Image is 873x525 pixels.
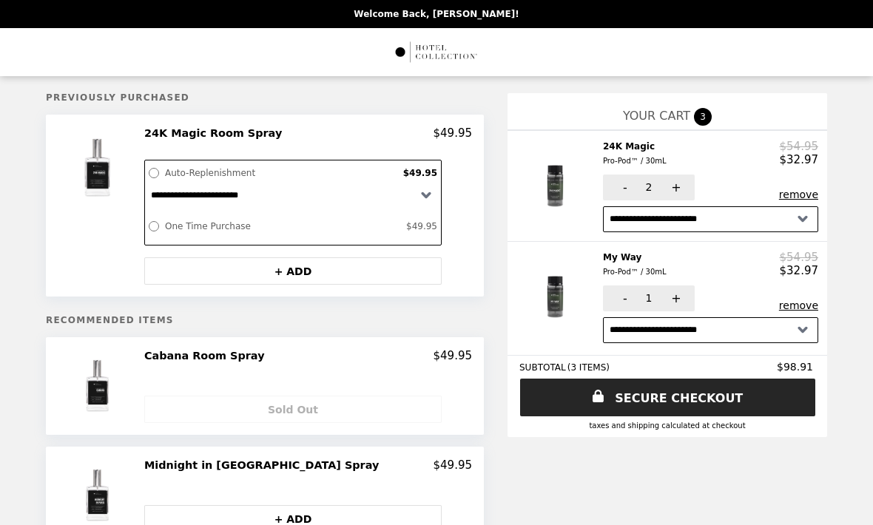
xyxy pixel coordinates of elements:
h2: Midnight in [GEOGRAPHIC_DATA] Spray [144,458,385,472]
label: Auto-Replenishment [161,164,400,182]
p: $32.97 [780,153,819,166]
img: 24K Magic [515,140,601,223]
span: $98.91 [777,361,815,373]
label: One Time Purchase [161,217,402,235]
div: Pro-Pod™ / 30mL [603,155,667,168]
img: Cabana Room Spray [61,349,138,423]
span: 2 [646,181,653,193]
p: $49.95 [434,126,473,140]
p: $49.95 [434,458,473,472]
p: $49.95 [434,349,473,362]
h2: Cabana Room Spray [144,349,271,362]
label: $49.95 [400,164,441,182]
img: 24K Magic Room Spray [56,126,143,209]
select: Select a subscription option [145,182,441,208]
button: remove [779,189,818,200]
span: YOUR CART [623,109,690,123]
div: Taxes and Shipping calculated at checkout [519,421,815,430]
h2: 24K Magic [603,140,673,169]
img: My Way [515,251,601,333]
h5: Recommended Items [46,315,484,325]
h2: 24K Magic Room Spray [144,126,288,140]
a: SECURE CHECKOUT [520,379,815,416]
button: + ADD [144,257,442,285]
span: 3 [694,108,712,126]
p: $32.97 [780,264,819,277]
label: $49.95 [402,217,441,235]
button: remove [779,299,818,311]
img: Brand Logo [394,37,479,67]
p: $54.95 [780,140,819,153]
button: + [654,175,695,200]
p: Welcome Back, [PERSON_NAME]! [354,9,519,19]
button: - [603,175,644,200]
span: SUBTOTAL [519,362,567,373]
h5: Previously Purchased [46,92,484,103]
span: 1 [646,292,653,304]
select: Select a subscription option [603,317,818,343]
button: - [603,285,644,311]
span: ( 3 ITEMS ) [567,362,610,373]
h2: My Way [603,251,673,280]
button: + [654,285,695,311]
div: Pro-Pod™ / 30mL [603,265,667,279]
p: $54.95 [780,251,819,264]
select: Select a subscription option [603,206,818,232]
